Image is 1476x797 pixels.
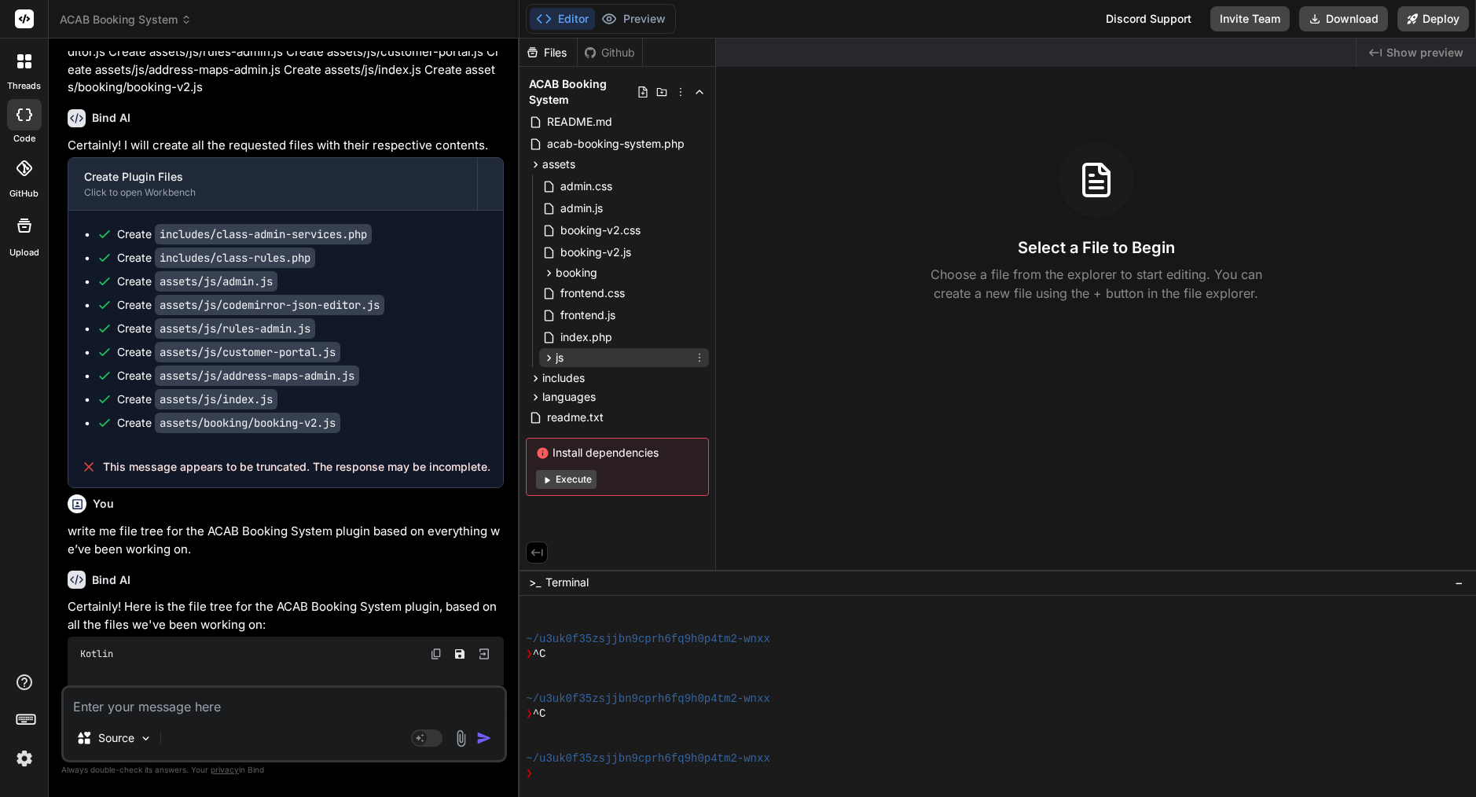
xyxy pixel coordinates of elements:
code: assets/js/index.js [155,389,277,410]
button: Preview [595,8,672,30]
label: GitHub [9,187,39,200]
span: ❯ [526,766,532,781]
div: Create [117,368,359,384]
div: Create [117,226,372,242]
span: Kotlin [80,648,113,660]
label: Upload [9,246,39,259]
h6: You [93,496,114,512]
code: assets/js/rules-admin.js [155,318,315,339]
div: Github [578,45,642,61]
p: Certainly! Here is the file tree for the ACAB Booking System plugin, based on all the files we've... [68,598,504,634]
img: Open in Browser [477,647,491,661]
span: booking [556,265,597,281]
img: copy [430,648,442,660]
button: Execute [536,470,597,489]
span: acab-booking-system.php [545,134,686,153]
span: ^C [533,647,546,662]
code: includes/class-rules.php [155,248,315,268]
p: Always double-check its answers. Your in Bind [61,762,507,777]
h6: Bind AI [92,572,130,588]
div: Files [520,45,577,61]
label: threads [7,79,41,93]
span: This message appears to be truncated. The response may be incomplete. [103,459,490,475]
div: Create [117,250,315,266]
span: ACAB Booking System [60,12,192,28]
code: assets/booking/booking-v2.js [155,413,340,433]
span: includes [542,370,585,386]
p: write me file tree for the ACAB Booking System plugin based on everything we’ve been working on. [68,523,504,558]
div: Create [117,391,277,407]
span: ACAB Booking System [529,76,637,108]
span: index.php [559,328,614,347]
span: booking-v2.css [559,221,642,240]
img: Pick Models [139,732,152,745]
span: Terminal [545,575,589,590]
p: Source [98,730,134,746]
span: assets [542,156,575,172]
button: Save file [449,643,471,665]
button: Invite Team [1210,6,1290,31]
span: − [1455,575,1463,590]
span: privacy [211,765,239,774]
button: − [1452,570,1467,595]
div: Create [117,321,315,336]
code: includes/class-admin-services.php [155,224,372,244]
code: assets/js/admin.js [155,271,277,292]
span: js [556,350,564,365]
span: ❯ [526,707,532,722]
img: icon [476,730,492,746]
span: booking-v2.js [559,243,633,262]
code: assets/js/address-maps-admin.js [155,365,359,386]
img: settings [11,745,38,772]
span: ~/u3uk0f35zsjjbn9cprh6fq9h0p4tm2-wnxx [526,632,770,647]
code: assets/js/codemirror-json-editor.js [155,295,384,315]
button: Editor [530,8,595,30]
div: Create [117,344,340,360]
div: Create Plugin Files [84,169,461,185]
span: >_ [529,575,541,590]
div: Create [117,274,277,289]
label: code [13,132,35,145]
p: Choose a file from the explorer to start editing. You can create a new file using the + button in... [920,265,1272,303]
button: Create Plugin FilesClick to open Workbench [68,158,477,210]
span: ^C [533,707,546,722]
div: Click to open Workbench [84,186,461,199]
span: Show preview [1386,45,1463,61]
span: README.md [545,112,614,131]
h3: Select a File to Begin [1018,237,1175,259]
span: admin.js [559,199,604,218]
span: ~/u3uk0f35zsjjbn9cprh6fq9h0p4tm2-wnxx [526,751,770,766]
div: Create [117,297,384,313]
span: ❯ [526,647,532,662]
span: frontend.js [559,306,617,325]
div: Create [117,415,340,431]
button: Deploy [1397,6,1469,31]
span: frontend.css [559,284,626,303]
span: Install dependencies [536,445,699,461]
button: Download [1299,6,1388,31]
span: admin.css [559,177,614,196]
code: assets/js/customer-portal.js [155,342,340,362]
p: please create file Create includes/class-admin-services.php Create includes/class-rules.php Creat... [68,8,504,97]
div: Discord Support [1096,6,1201,31]
h6: Bind AI [92,110,130,126]
p: Certainly! I will create all the requested files with their respective contents. [68,137,504,155]
span: readme.txt [545,408,605,427]
img: attachment [452,729,470,747]
span: languages [542,389,596,405]
span: ~/u3uk0f35zsjjbn9cprh6fq9h0p4tm2-wnxx [526,692,770,707]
